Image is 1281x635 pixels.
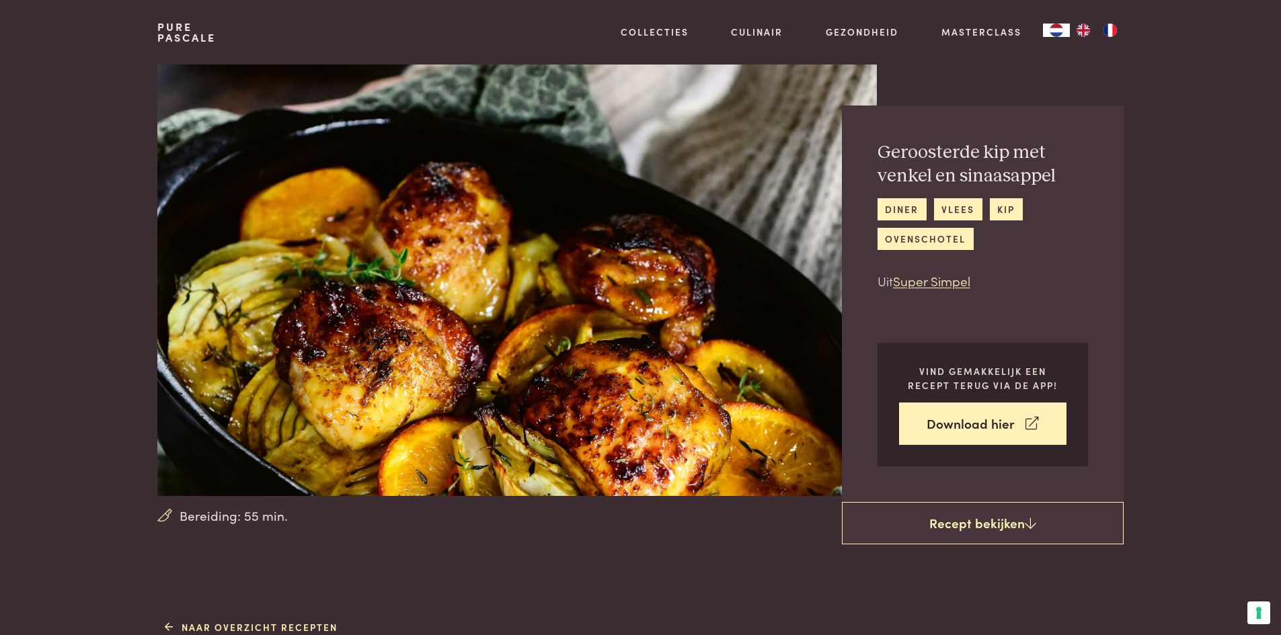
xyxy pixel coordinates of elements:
[157,22,216,43] a: PurePascale
[878,141,1088,187] h2: Geroosterde kip met venkel en sinaasappel
[1043,24,1124,37] aside: Language selected: Nederlands
[157,65,876,496] img: Geroosterde kip met venkel en sinaasappel
[826,25,898,39] a: Gezondheid
[990,198,1023,220] a: kip
[1043,24,1070,37] div: Language
[165,620,338,634] a: Naar overzicht recepten
[878,228,974,250] a: ovenschotel
[621,25,689,39] a: Collecties
[893,271,970,290] a: Super Simpel
[1070,24,1124,37] ul: Language list
[878,271,1088,291] p: Uit
[1043,24,1070,37] a: NL
[899,364,1066,392] p: Vind gemakkelijk een recept terug via de app!
[899,403,1066,445] a: Download hier
[1097,24,1124,37] a: FR
[1070,24,1097,37] a: EN
[941,25,1021,39] a: Masterclass
[934,198,982,220] a: vlees
[731,25,783,39] a: Culinair
[878,198,927,220] a: diner
[842,502,1124,545] a: Recept bekijken
[1247,601,1270,624] button: Uw voorkeuren voor toestemming voor trackingtechnologieën
[180,506,288,525] span: Bereiding: 55 min.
